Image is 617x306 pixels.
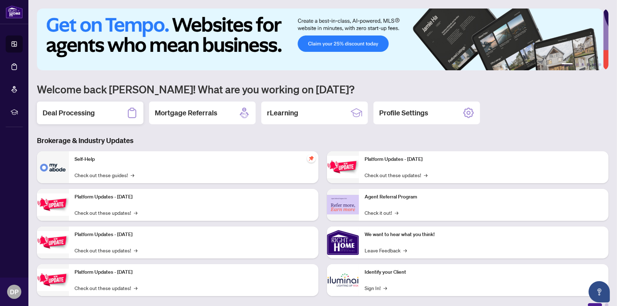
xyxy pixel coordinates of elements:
[327,226,359,258] img: We want to hear what you think!
[75,284,137,292] a: Check out these updates!→
[267,108,298,118] h2: rLearning
[327,195,359,214] img: Agent Referral Program
[365,268,603,276] p: Identify your Client
[403,246,407,254] span: →
[587,63,590,66] button: 4
[134,246,137,254] span: →
[131,171,134,179] span: →
[383,284,387,292] span: →
[10,287,18,297] span: DP
[576,63,579,66] button: 2
[37,9,603,70] img: Slide 0
[75,209,137,217] a: Check out these updates!→
[365,209,398,217] a: Check it out!→
[581,63,584,66] button: 3
[75,155,313,163] p: Self-Help
[6,5,23,18] img: logo
[599,63,601,66] button: 6
[379,108,428,118] h2: Profile Settings
[365,155,603,163] p: Platform Updates - [DATE]
[37,231,69,253] img: Platform Updates - July 21, 2025
[562,63,573,66] button: 1
[75,246,137,254] a: Check out these updates!→
[37,269,69,291] img: Platform Updates - July 8, 2025
[134,284,137,292] span: →
[365,193,603,201] p: Agent Referral Program
[75,171,134,179] a: Check out these guides!→
[327,264,359,296] img: Identify your Client
[365,284,387,292] a: Sign In!→
[365,231,603,239] p: We want to hear what you think!
[37,193,69,216] img: Platform Updates - September 16, 2025
[75,193,313,201] p: Platform Updates - [DATE]
[365,171,427,179] a: Check out these updates!→
[43,108,95,118] h2: Deal Processing
[134,209,137,217] span: →
[424,171,427,179] span: →
[589,281,610,302] button: Open asap
[155,108,217,118] h2: Mortgage Referrals
[365,246,407,254] a: Leave Feedback→
[37,151,69,183] img: Self-Help
[75,231,313,239] p: Platform Updates - [DATE]
[37,136,608,146] h3: Brokerage & Industry Updates
[593,63,596,66] button: 5
[75,268,313,276] p: Platform Updates - [DATE]
[395,209,398,217] span: →
[327,156,359,178] img: Platform Updates - June 23, 2025
[37,82,608,96] h1: Welcome back [PERSON_NAME]! What are you working on [DATE]?
[307,154,316,163] span: pushpin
